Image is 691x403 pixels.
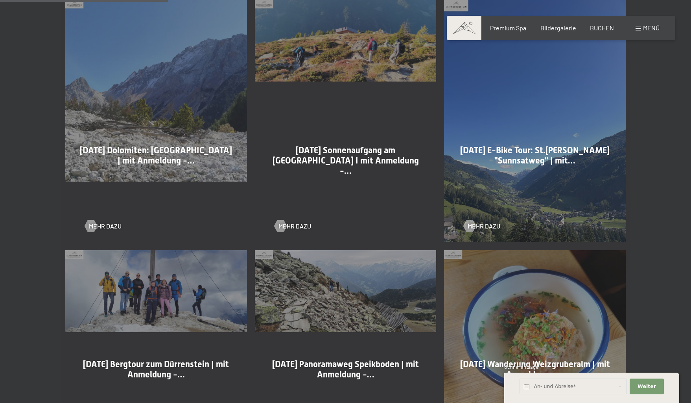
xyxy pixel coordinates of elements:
span: Menü [643,24,660,32]
a: Mehr dazu [464,222,500,230]
a: Premium Spa [490,24,526,32]
span: Mehr dazu [89,222,122,230]
a: Mehr dazu [85,222,122,230]
span: Mehr dazu [468,222,500,230]
span: [DATE] Panoramaweg Speikboden | mit Anmeldung -… [272,359,419,379]
span: [DATE] Dolomiten: [GEOGRAPHIC_DATA] | mit Anmeldung -… [80,145,232,165]
span: Schnellanfrage [504,364,538,370]
a: Bildergalerie [540,24,576,32]
a: Mehr dazu [275,222,311,230]
span: Weiter [638,383,656,390]
button: Weiter [630,379,663,395]
span: [DATE] Wanderung Weizgruberalm | mit Anmeldung -… [460,359,610,379]
span: [DATE] E-Bike Tour: St.[PERSON_NAME] "Sunnsatweg" | mit… [460,145,610,165]
a: BUCHEN [590,24,614,32]
span: [DATE] Sonnenaufgang am [GEOGRAPHIC_DATA] I mit Anmeldung -… [273,145,419,176]
span: [DATE] Bergtour zum Dürrenstein | mit Anmeldung -… [83,359,229,379]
